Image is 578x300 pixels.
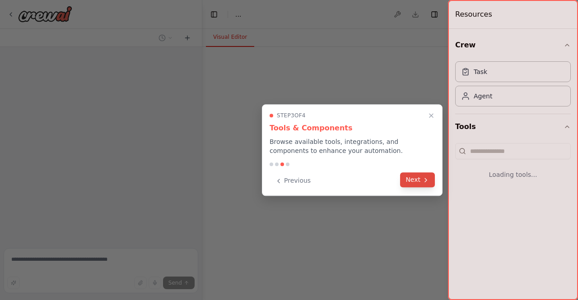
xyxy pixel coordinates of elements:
span: Step 3 of 4 [277,112,306,119]
button: Next [400,172,435,187]
button: Close walkthrough [426,110,437,121]
p: Browse available tools, integrations, and components to enhance your automation. [270,137,435,155]
h3: Tools & Components [270,123,435,134]
button: Previous [270,173,316,188]
button: Hide left sidebar [208,8,220,21]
